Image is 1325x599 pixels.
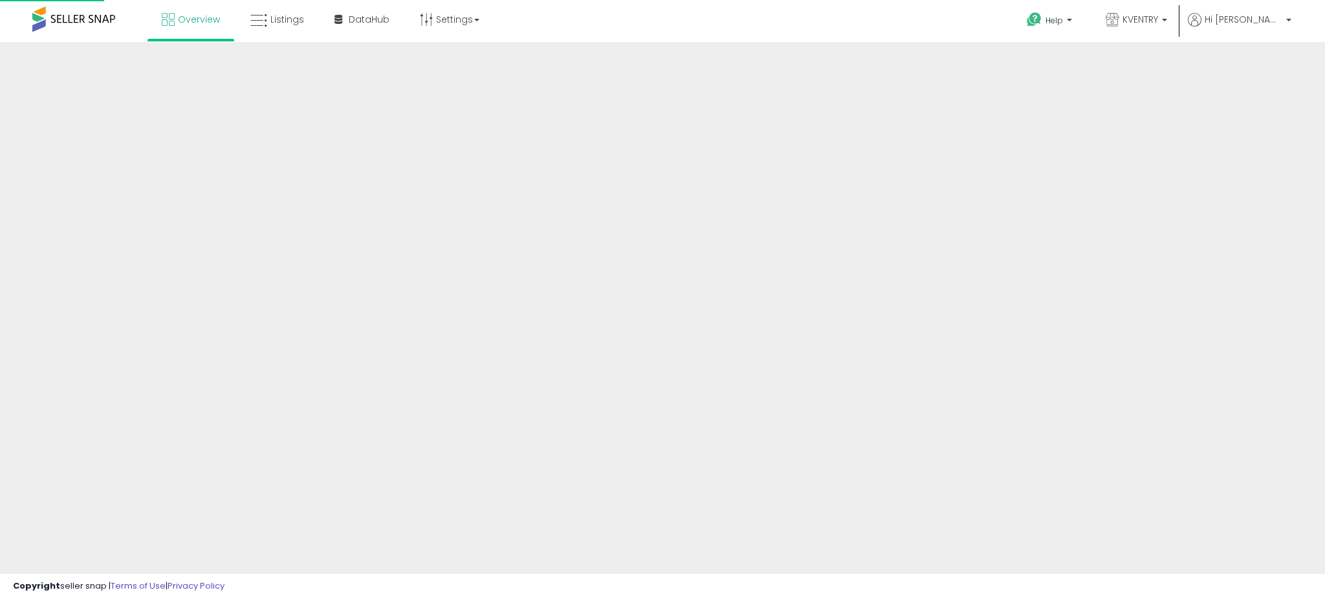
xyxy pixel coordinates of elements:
[1188,13,1291,42] a: Hi [PERSON_NAME]
[1016,2,1085,42] a: Help
[270,13,304,26] span: Listings
[178,13,220,26] span: Overview
[1205,13,1282,26] span: Hi [PERSON_NAME]
[1026,12,1042,28] i: Get Help
[1046,15,1063,26] span: Help
[1122,13,1158,26] span: KVENTRY
[349,13,389,26] span: DataHub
